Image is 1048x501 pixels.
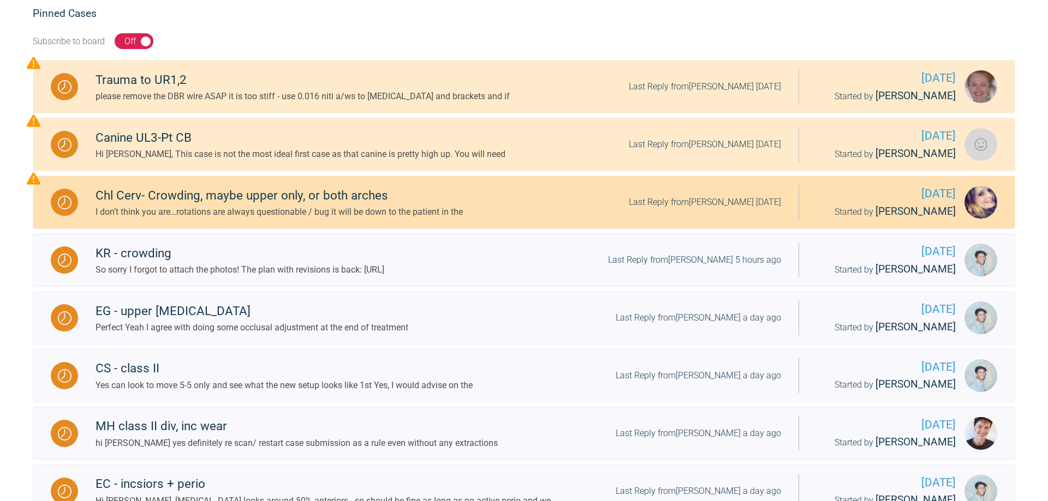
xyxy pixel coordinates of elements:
[33,349,1015,402] a: WaitingCS - class IIYes can look to move 5-5 only and see what the new setup looks like 1st Yes, ...
[27,56,40,70] img: Priority
[96,321,408,335] div: Perfect Yeah I agree with doing some occlusal adjustment at the end of treatment
[96,244,384,263] div: KR - crowding
[616,426,781,440] div: Last Reply from [PERSON_NAME] a day ago
[124,34,136,49] div: Off
[96,417,498,436] div: MH class II div, inc wear
[616,311,781,325] div: Last Reply from [PERSON_NAME] a day ago
[817,474,956,492] span: [DATE]
[96,89,510,104] div: please remove the DBR wire ASAP it is too stiff - use 0.016 niti a/ws to [MEDICAL_DATA] and brack...
[96,359,473,378] div: CS - class II
[817,376,956,393] div: Started by
[876,263,956,275] span: [PERSON_NAME]
[96,205,463,219] div: I don’t think you are…rotations are always questionable / bug it will be down to the patient in the
[964,70,997,103] img: Tatjana Zaiceva
[964,186,997,219] img: Claire Abbas
[58,138,72,152] img: Waiting
[58,427,72,440] img: Waiting
[96,186,463,206] div: Chl Cerv- Crowding, maybe upper only, or both arches
[616,369,781,383] div: Last Reply from [PERSON_NAME] a day ago
[96,70,510,90] div: Trauma to UR1,2
[27,114,40,128] img: Priority
[58,311,72,325] img: Waiting
[58,80,72,94] img: Waiting
[817,69,956,87] span: [DATE]
[33,291,1015,345] a: WaitingEG - upper [MEDICAL_DATA]Perfect Yeah I agree with doing some occlusal adjustment at the e...
[58,196,72,209] img: Waiting
[58,485,72,498] img: Waiting
[876,89,956,102] span: [PERSON_NAME]
[964,359,997,392] img: Sai Mehta
[876,378,956,390] span: [PERSON_NAME]
[96,263,384,277] div: So sorry I forgot to attach the photos! The plan with revisions is back: [URL]
[817,261,956,278] div: Started by
[817,88,956,105] div: Started by
[33,176,1015,229] a: WaitingChl Cerv- Crowding, maybe upper only, or both archesI don’t think you are…rotations are al...
[817,203,956,220] div: Started by
[964,128,997,161] img: Ana Cavinato
[964,417,997,450] img: Kirsten Andersen
[817,358,956,376] span: [DATE]
[876,147,956,160] span: [PERSON_NAME]
[629,195,781,209] div: Last Reply from [PERSON_NAME] [DATE]
[616,484,781,498] div: Last Reply from [PERSON_NAME] a day ago
[817,243,956,261] span: [DATE]
[96,301,408,321] div: EG - upper [MEDICAL_DATA]
[96,436,498,450] div: hi [PERSON_NAME] yes definitely re scan/ restart case submission as a rule even without any extra...
[817,127,956,145] span: [DATE]
[629,137,781,152] div: Last Reply from [PERSON_NAME] [DATE]
[58,369,72,383] img: Waiting
[817,434,956,451] div: Started by
[817,146,956,162] div: Started by
[876,205,956,218] span: [PERSON_NAME]
[33,5,1015,22] h2: Pinned Cases
[608,253,781,267] div: Last Reply from [PERSON_NAME] 5 hours ago
[964,301,997,334] img: Sai Mehta
[817,300,956,318] span: [DATE]
[33,118,1015,171] a: WaitingCanine UL3-Pt CBHi [PERSON_NAME], This case is not the most ideal first case as that canin...
[33,407,1015,460] a: WaitingMH class II div, inc wearhi [PERSON_NAME] yes definitely re scan/ restart case submission ...
[817,416,956,434] span: [DATE]
[58,253,72,267] img: Waiting
[876,321,956,333] span: [PERSON_NAME]
[33,233,1015,287] a: WaitingKR - crowdingSo sorry I forgot to attach the photos! The plan with revisions is back: [URL...
[27,172,40,185] img: Priority
[96,147,505,161] div: Hi [PERSON_NAME], This case is not the most ideal first case as that canine is pretty high up. Yo...
[33,34,105,49] div: Subscribe to board
[876,436,956,448] span: [PERSON_NAME]
[96,128,505,148] div: Canine UL3-Pt CB
[964,244,997,276] img: Sai Mehta
[817,319,956,336] div: Started by
[629,80,781,94] div: Last Reply from [PERSON_NAME] [DATE]
[96,474,551,494] div: EC - incsiors + perio
[96,378,473,393] div: Yes can look to move 5-5 only and see what the new setup looks like 1st Yes, I would advise on the
[817,185,956,203] span: [DATE]
[33,60,1015,113] a: WaitingTrauma to UR1,2please remove the DBR wire ASAP it is too stiff - use 0.016 niti a/ws to [M...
